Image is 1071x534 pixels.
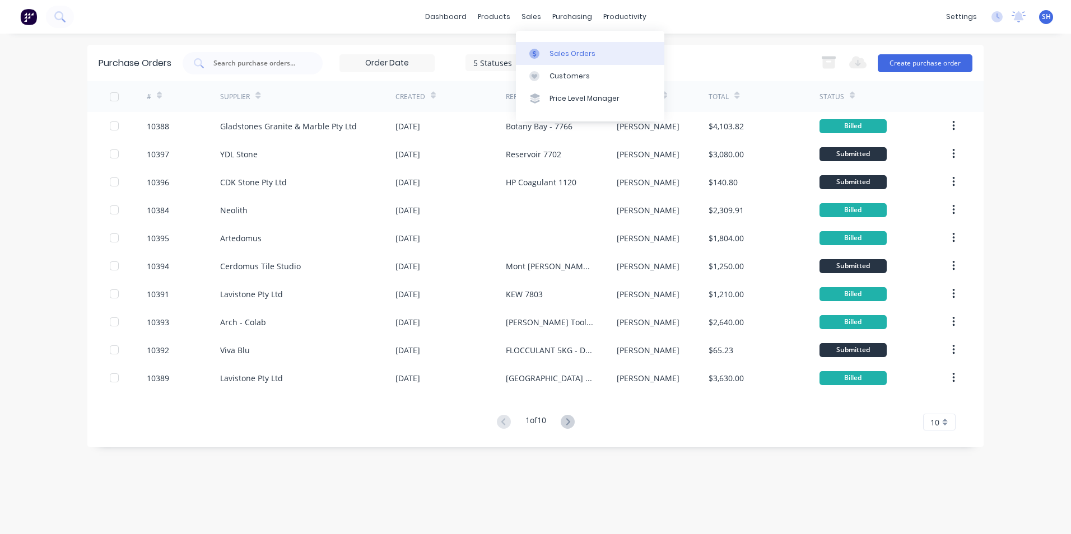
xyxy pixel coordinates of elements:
[598,8,652,25] div: productivity
[506,316,594,328] div: [PERSON_NAME] Toolbox - Invoice 2
[147,316,169,328] div: 10393
[940,8,982,25] div: settings
[550,49,595,59] div: Sales Orders
[99,57,171,70] div: Purchase Orders
[506,120,572,132] div: Botany Bay - 7766
[617,260,679,272] div: [PERSON_NAME]
[709,204,744,216] div: $2,309.91
[709,148,744,160] div: $3,080.00
[878,54,972,72] button: Create purchase order
[516,42,664,64] a: Sales Orders
[395,204,420,216] div: [DATE]
[617,176,679,188] div: [PERSON_NAME]
[220,260,301,272] div: Cerdomus Tile Studio
[506,260,594,272] div: Mont [PERSON_NAME] 7519
[516,87,664,110] a: Price Level Manager
[147,372,169,384] div: 10389
[617,120,679,132] div: [PERSON_NAME]
[506,288,543,300] div: KEW 7803
[506,372,594,384] div: [GEOGRAPHIC_DATA] 7704
[550,93,620,104] div: Price Level Manager
[709,120,744,132] div: $4,103.82
[819,231,887,245] div: Billed
[506,344,594,356] div: FLOCCULANT 5KG - Dandenong
[220,372,283,384] div: Lavistone Pty Ltd
[220,120,357,132] div: Gladstones Granite & Marble Pty Ltd
[395,288,420,300] div: [DATE]
[220,92,250,102] div: Supplier
[220,232,262,244] div: Artedomus
[340,55,434,72] input: Order Date
[617,344,679,356] div: [PERSON_NAME]
[395,92,425,102] div: Created
[550,71,590,81] div: Customers
[220,148,258,160] div: YDL Stone
[819,371,887,385] div: Billed
[709,232,744,244] div: $1,804.00
[819,287,887,301] div: Billed
[617,316,679,328] div: [PERSON_NAME]
[709,344,733,356] div: $65.23
[147,204,169,216] div: 10384
[473,57,553,68] div: 5 Statuses
[819,343,887,357] div: Submitted
[709,176,738,188] div: $140.80
[147,176,169,188] div: 10396
[20,8,37,25] img: Factory
[147,92,151,102] div: #
[220,176,287,188] div: CDK Stone Pty Ltd
[506,176,576,188] div: HP Coagulant 1120
[395,120,420,132] div: [DATE]
[819,119,887,133] div: Billed
[147,232,169,244] div: 10395
[220,204,248,216] div: Neolith
[506,148,561,160] div: Reservoir 7702
[147,148,169,160] div: 10397
[709,288,744,300] div: $1,210.00
[147,120,169,132] div: 10388
[617,372,679,384] div: [PERSON_NAME]
[220,344,250,356] div: Viva Blu
[395,372,420,384] div: [DATE]
[819,259,887,273] div: Submitted
[472,8,516,25] div: products
[709,260,744,272] div: $1,250.00
[395,260,420,272] div: [DATE]
[547,8,598,25] div: purchasing
[516,65,664,87] a: Customers
[395,232,420,244] div: [DATE]
[147,344,169,356] div: 10392
[506,92,542,102] div: Reference
[819,175,887,189] div: Submitted
[930,416,939,428] span: 10
[147,288,169,300] div: 10391
[709,92,729,102] div: Total
[395,176,420,188] div: [DATE]
[709,372,744,384] div: $3,630.00
[220,288,283,300] div: Lavistone Pty Ltd
[819,203,887,217] div: Billed
[709,316,744,328] div: $2,640.00
[617,288,679,300] div: [PERSON_NAME]
[220,316,266,328] div: Arch - Colab
[525,414,546,430] div: 1 of 10
[147,260,169,272] div: 10394
[819,315,887,329] div: Billed
[420,8,472,25] a: dashboard
[819,92,844,102] div: Status
[516,8,547,25] div: sales
[617,232,679,244] div: [PERSON_NAME]
[395,316,420,328] div: [DATE]
[617,204,679,216] div: [PERSON_NAME]
[395,344,420,356] div: [DATE]
[617,148,679,160] div: [PERSON_NAME]
[395,148,420,160] div: [DATE]
[819,147,887,161] div: Submitted
[1042,12,1051,22] span: SH
[212,58,305,69] input: Search purchase orders...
